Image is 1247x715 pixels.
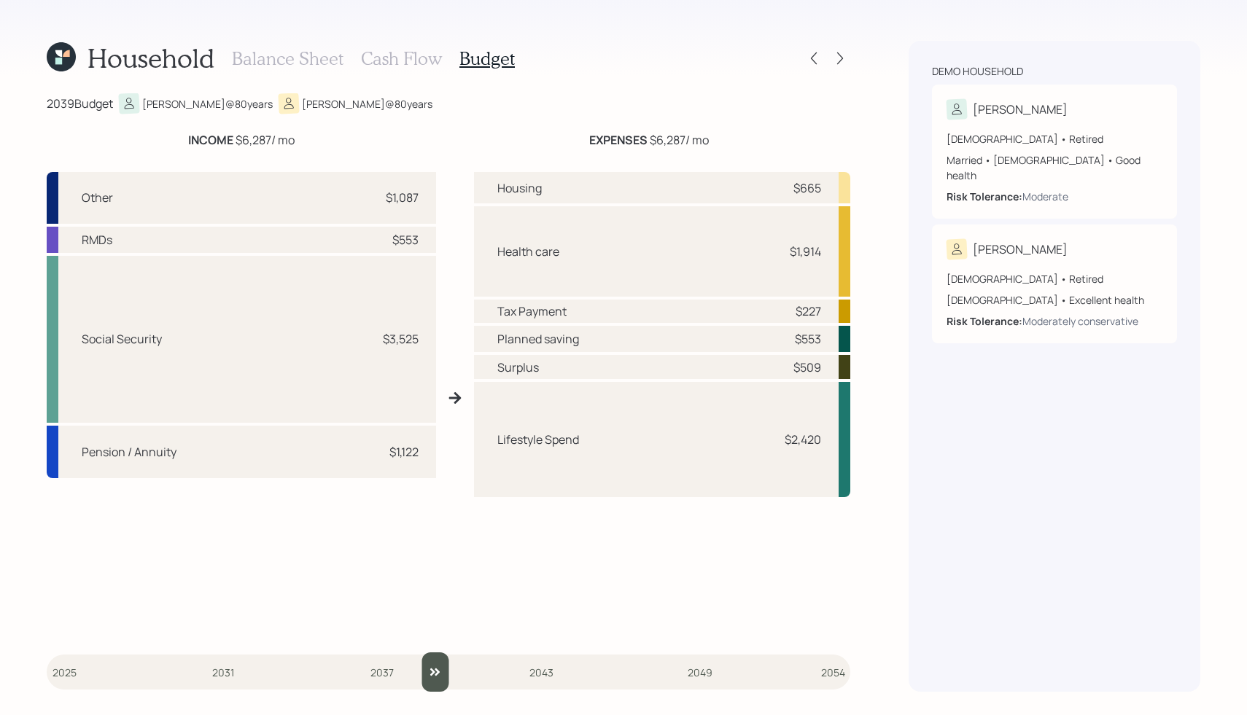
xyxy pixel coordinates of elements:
[793,179,821,197] div: $665
[497,431,579,448] div: Lifestyle Spend
[386,189,419,206] div: $1,087
[497,302,567,320] div: Tax Payment
[497,330,579,348] div: Planned saving
[82,443,176,461] div: Pension / Annuity
[47,95,113,112] div: 2039 Budget
[142,96,273,112] div: [PERSON_NAME] @ 80 years
[785,431,821,448] div: $2,420
[188,131,295,149] div: $6,287 / mo
[1022,189,1068,204] div: Moderate
[88,42,214,74] h1: Household
[589,132,648,148] b: EXPENSES
[1022,313,1138,329] div: Moderately conservative
[383,330,419,348] div: $3,525
[497,359,539,376] div: Surplus
[796,302,821,320] div: $227
[392,231,419,249] div: $553
[302,96,432,112] div: [PERSON_NAME] @ 80 years
[497,179,542,197] div: Housing
[947,152,1162,183] div: Married • [DEMOGRAPHIC_DATA] • Good health
[589,131,709,149] div: $6,287 / mo
[973,101,1068,118] div: [PERSON_NAME]
[389,443,419,461] div: $1,122
[82,231,112,249] div: RMDs
[459,48,515,69] h3: Budget
[793,359,821,376] div: $509
[361,48,442,69] h3: Cash Flow
[790,243,821,260] div: $1,914
[932,64,1023,79] div: Demo household
[497,243,559,260] div: Health care
[82,330,162,348] div: Social Security
[947,314,1022,328] b: Risk Tolerance:
[82,189,113,206] div: Other
[947,292,1162,308] div: [DEMOGRAPHIC_DATA] • Excellent health
[947,190,1022,203] b: Risk Tolerance:
[947,271,1162,286] div: [DEMOGRAPHIC_DATA] • Retired
[795,330,821,348] div: $553
[188,132,233,148] b: INCOME
[973,241,1068,258] div: [PERSON_NAME]
[947,131,1162,146] div: [DEMOGRAPHIC_DATA] • Retired
[232,48,343,69] h3: Balance Sheet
